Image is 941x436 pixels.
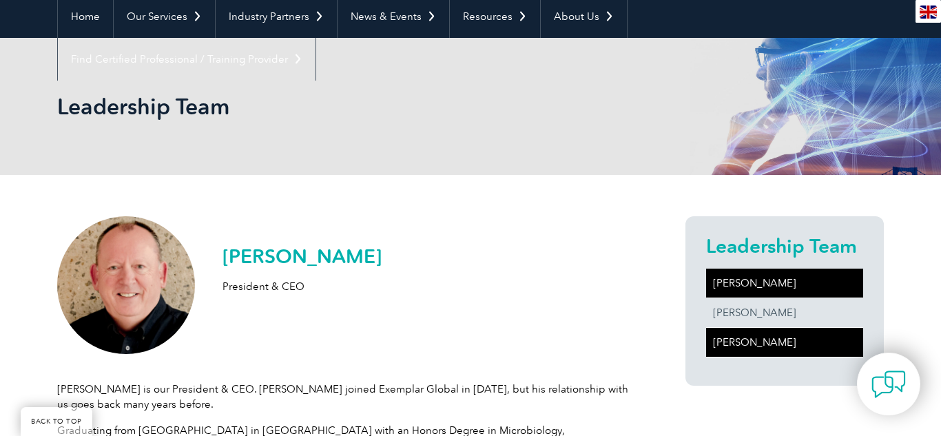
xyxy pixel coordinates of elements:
[706,328,863,357] a: [PERSON_NAME]
[920,6,937,19] img: en
[223,245,382,267] h2: [PERSON_NAME]
[21,407,92,436] a: BACK TO TOP
[223,279,382,294] p: President & CEO
[871,367,906,402] img: contact-chat.png
[57,382,636,412] p: [PERSON_NAME] is our President & CEO. [PERSON_NAME] joined Exemplar Global in [DATE], but his rel...
[706,298,863,327] a: [PERSON_NAME]
[706,235,863,257] h2: Leadership Team
[57,93,586,120] h1: Leadership Team
[706,269,863,298] a: [PERSON_NAME]
[58,38,316,81] a: Find Certified Professional / Training Provider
